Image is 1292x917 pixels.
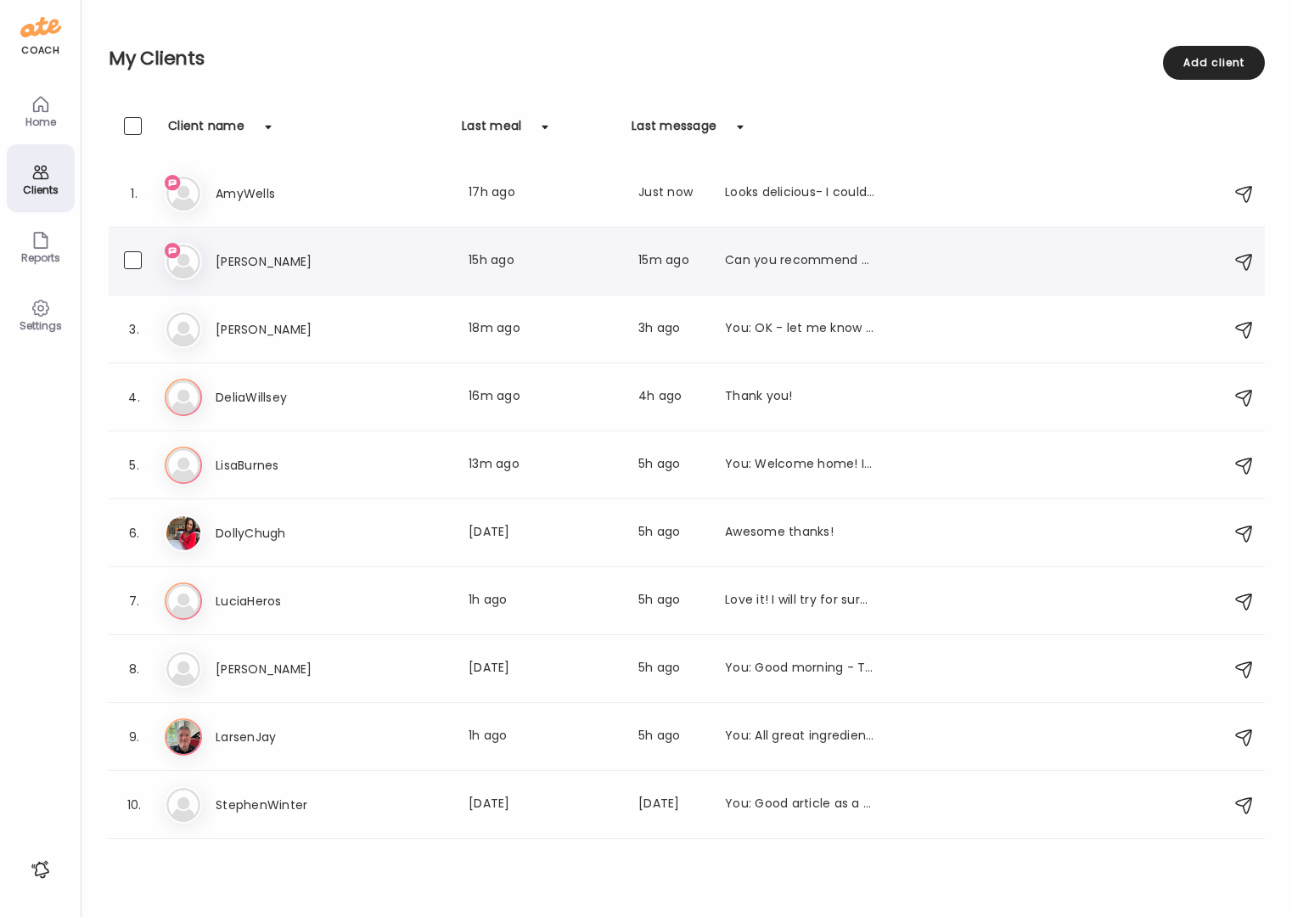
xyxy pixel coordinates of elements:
[124,387,144,408] div: 4.
[124,727,144,747] div: 9.
[216,251,365,272] h3: [PERSON_NAME]
[725,387,874,408] div: Thank you!
[216,727,365,747] h3: LarsenJay
[216,795,365,815] h3: StephenWinter
[469,659,618,679] div: [DATE]
[725,727,874,747] div: You: All great ingredients - but caution on fat servings. Bacon, Avocado eggs all have fat of som...
[469,387,618,408] div: 16m ago
[638,455,705,475] div: 5h ago
[10,320,71,331] div: Settings
[469,727,618,747] div: 1h ago
[469,523,618,543] div: [DATE]
[469,455,618,475] div: 13m ago
[638,183,705,204] div: Just now
[725,455,874,475] div: You: Welcome home! I look forward to catching up [DATE] -
[216,387,365,408] h3: DeliaWillsey
[638,251,705,272] div: 15m ago
[725,795,874,815] div: You: Good article as a reminder to eat your veggies💚 20 Best Non-Starchy Vegetables to Add to You...
[469,183,618,204] div: 17h ago
[638,319,705,340] div: 3h ago
[469,795,618,815] div: [DATE]
[216,319,365,340] h3: [PERSON_NAME]
[469,591,618,611] div: 1h ago
[638,523,705,543] div: 5h ago
[20,14,61,41] img: ate
[638,387,705,408] div: 4h ago
[638,795,705,815] div: [DATE]
[21,43,59,58] div: coach
[10,252,71,263] div: Reports
[725,319,874,340] div: You: OK - let me know how you are feeling
[124,659,144,679] div: 8.
[124,591,144,611] div: 7.
[124,319,144,340] div: 3.
[124,795,144,815] div: 10.
[10,116,71,127] div: Home
[469,319,618,340] div: 18m ago
[469,251,618,272] div: 15h ago
[168,117,244,144] div: Client name
[10,184,71,195] div: Clients
[725,523,874,543] div: Awesome thanks!
[216,183,365,204] h3: AmyWells
[725,591,874,611] div: Love it! I will try for sure. Thanks for this!!
[638,591,705,611] div: 5h ago
[216,523,365,543] h3: DollyChugh
[725,251,874,272] div: Can you recommend any individual packet of unflavored collagen as the green Compass discontinued ...
[109,46,1265,71] h2: My Clients
[124,523,144,543] div: 6.
[638,727,705,747] div: 5h ago
[725,183,874,204] div: Looks delicious- I could do pasta for my family & mashed cauliflower for me. Thank you! I need to...
[462,117,521,144] div: Last meal
[632,117,716,144] div: Last message
[124,183,144,204] div: 1.
[1163,46,1265,80] div: Add client
[216,455,365,475] h3: LisaBurnes
[124,455,144,475] div: 5.
[216,591,365,611] h3: LuciaHeros
[638,659,705,679] div: 5h ago
[216,659,365,679] h3: [PERSON_NAME]
[725,659,874,679] div: You: Good morning - This is an incredibly easy and tasty meal I just made [DATE] night. I served ...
